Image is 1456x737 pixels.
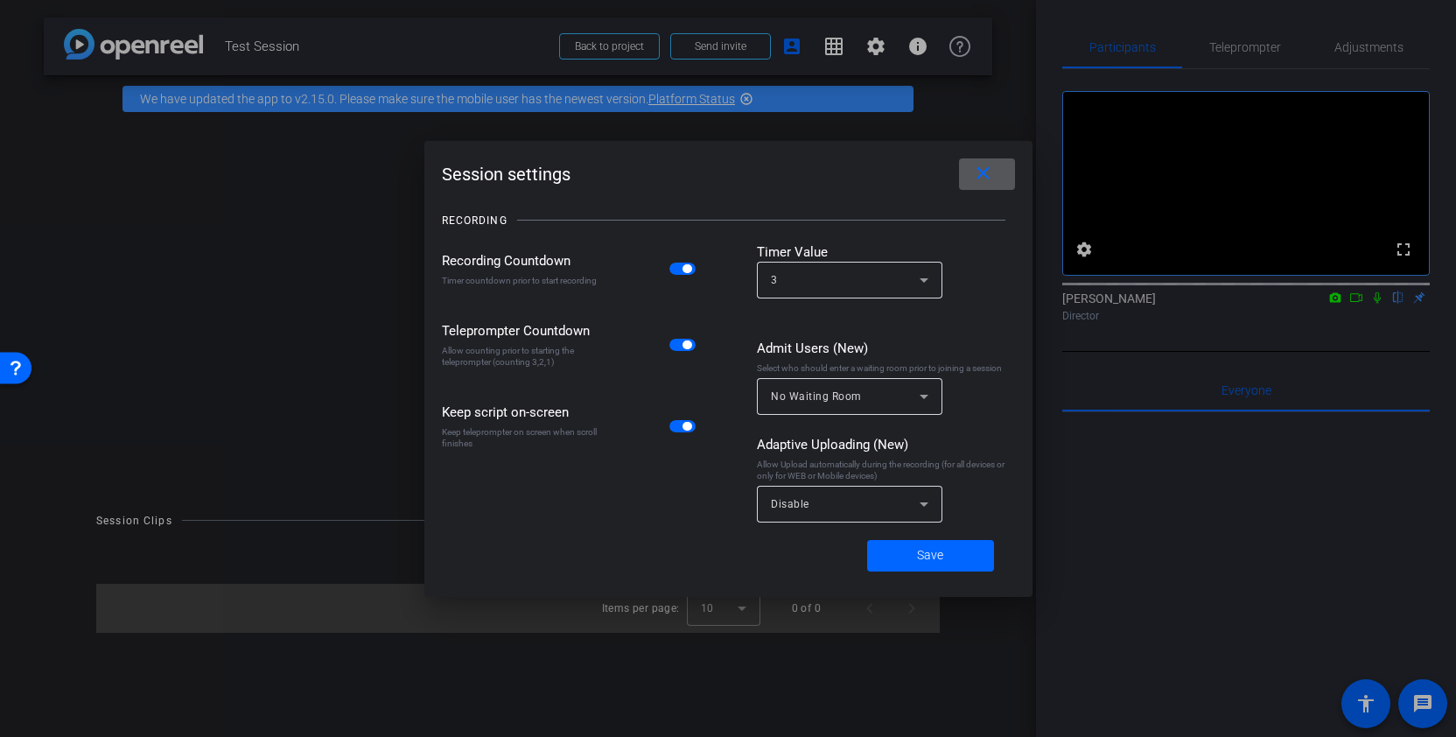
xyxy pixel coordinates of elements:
div: Keep script on-screen [442,403,604,422]
div: Teleprompter Countdown [442,321,604,340]
div: Session settings [442,158,1015,190]
openreel-title-line: RECORDING [442,199,1015,242]
div: Timer countdown prior to start recording [442,275,604,286]
button: Save [867,540,994,572]
div: Keep teleprompter on screen when scroll finishes [442,426,604,449]
div: Select who should enter a waiting room prior to joining a session [757,362,1015,374]
span: Save [917,546,943,565]
div: Adaptive Uploading (New) [757,435,1015,454]
div: RECORDING [442,212,507,229]
span: Disable [771,498,809,510]
div: Admit Users (New) [757,339,1015,358]
span: No Waiting Room [771,390,862,403]
div: Allow Upload automatically during the recording (for all devices or only for WEB or Mobile devices) [757,459,1015,481]
div: Allow counting prior to starting the teleprompter (counting 3,2,1) [442,345,604,368]
div: Timer Value [757,242,1015,262]
span: 3 [771,274,778,286]
div: Recording Countdown [442,251,604,270]
mat-icon: close [972,163,994,185]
